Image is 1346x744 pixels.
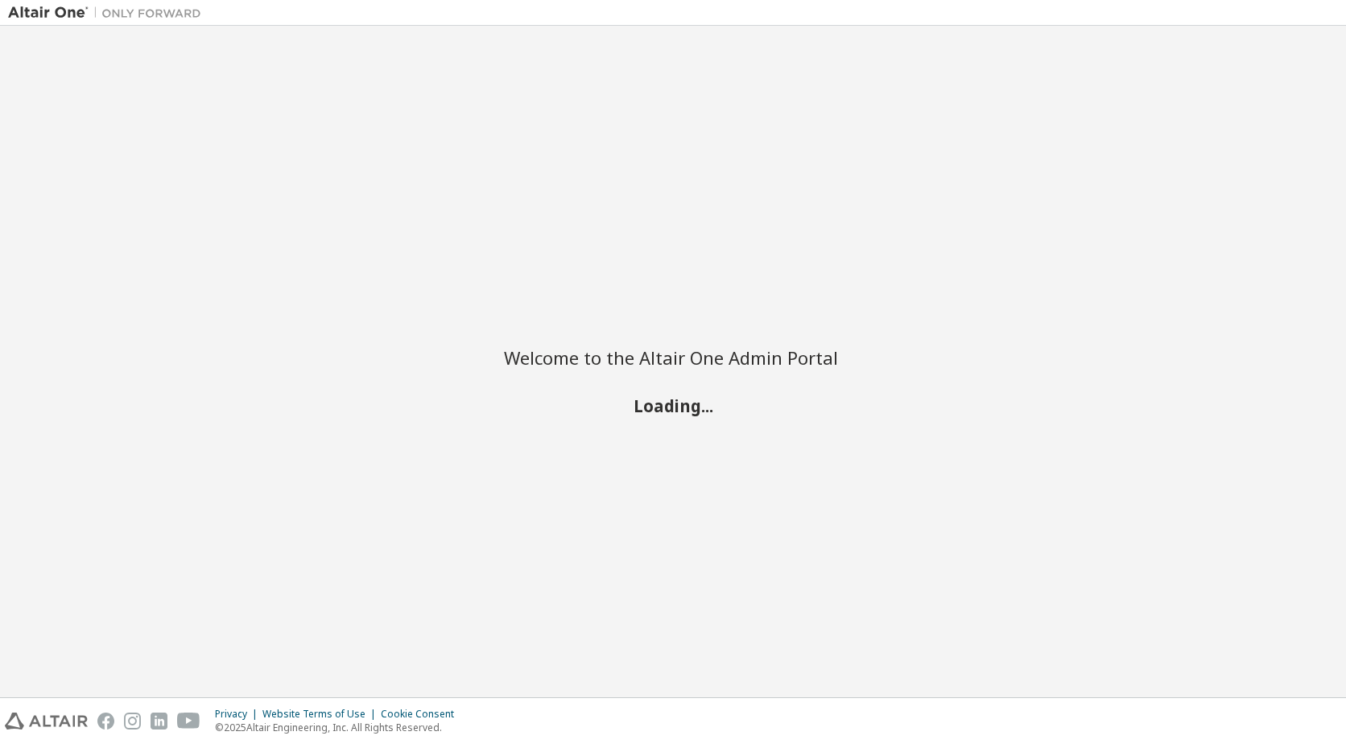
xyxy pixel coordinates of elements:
h2: Welcome to the Altair One Admin Portal [504,346,842,369]
img: linkedin.svg [151,713,167,730]
h2: Loading... [504,395,842,416]
p: © 2025 Altair Engineering, Inc. All Rights Reserved. [215,721,464,734]
img: Altair One [8,5,209,21]
div: Cookie Consent [381,708,464,721]
div: Website Terms of Use [262,708,381,721]
img: instagram.svg [124,713,141,730]
img: facebook.svg [97,713,114,730]
div: Privacy [215,708,262,721]
img: altair_logo.svg [5,713,88,730]
img: youtube.svg [177,713,200,730]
